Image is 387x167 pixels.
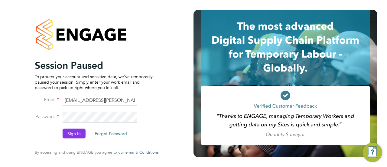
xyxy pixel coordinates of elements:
span: Terms & Conditions [124,150,159,155]
input: Enter your work email... [63,95,137,106]
h2: Session Paused [35,59,153,71]
button: Engage Resource Center [363,143,382,162]
p: To protect your account and sensitive data, we've temporarily paused your session. Simply enter y... [35,74,153,90]
a: Terms & Conditions [124,150,159,155]
label: Email [35,97,59,103]
span: By accessing and using ENGAGE you agree to our [35,150,159,155]
label: Password [35,114,59,120]
button: Sign In [63,129,86,139]
button: Forgot Password [90,129,132,139]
